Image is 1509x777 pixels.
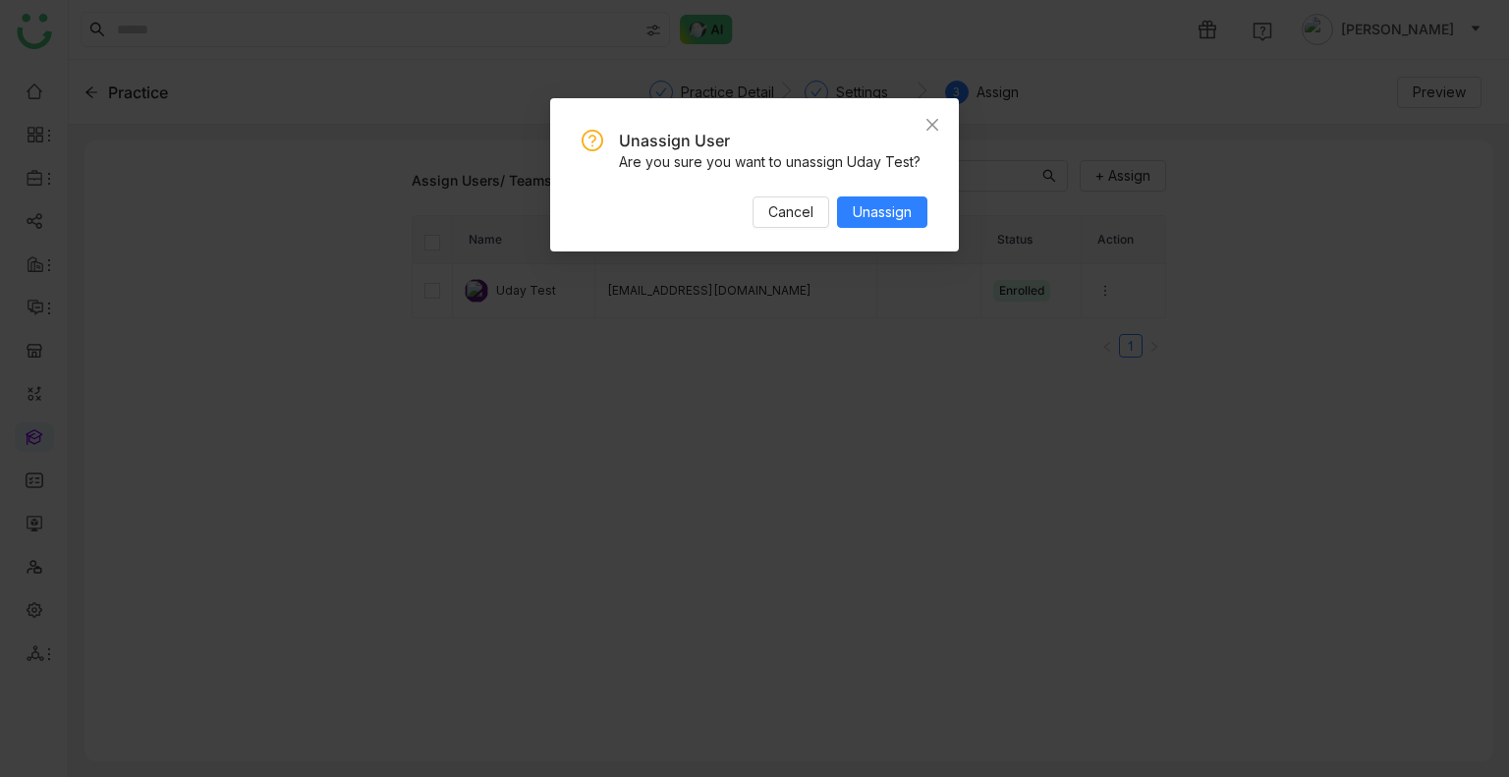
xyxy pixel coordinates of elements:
span: Cancel [768,201,813,223]
button: Close [906,98,959,151]
button: Unassign [837,196,927,228]
button: Cancel [753,196,829,228]
div: Are you sure you want to unassign Uday Test? [619,151,927,173]
span: Unassign User [619,131,730,150]
span: Unassign [853,201,912,223]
